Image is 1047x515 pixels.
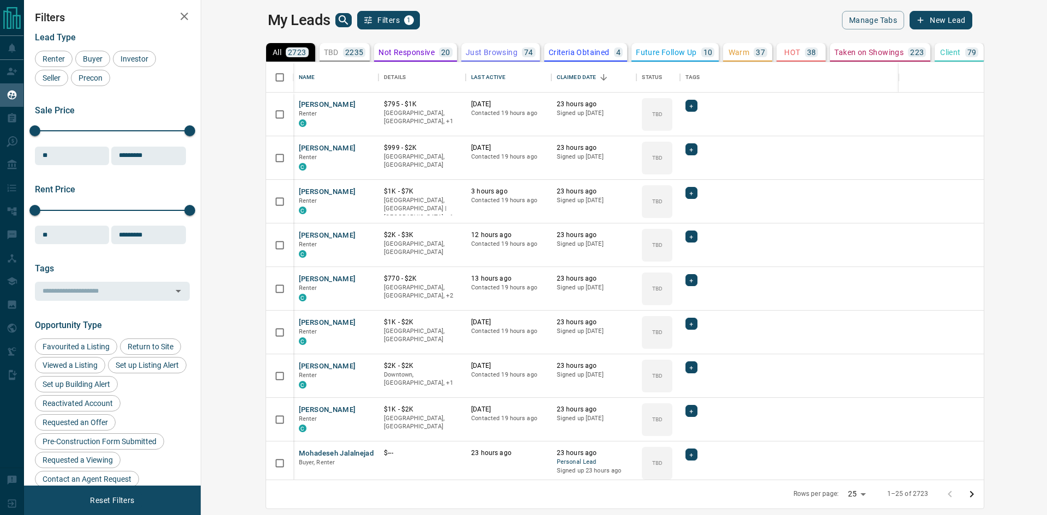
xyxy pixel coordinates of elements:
span: Rent Price [35,184,75,195]
p: Contacted 19 hours ago [471,327,546,336]
div: Renter [35,51,73,67]
p: $999 - $2K [384,143,460,153]
p: $1K - $7K [384,187,460,196]
p: Contacted 19 hours ago [471,196,546,205]
p: Contacted 19 hours ago [471,109,546,118]
p: 74 [524,49,533,56]
p: West End, Toronto [384,283,460,300]
p: [DATE] [471,361,546,371]
span: Personal Lead [557,458,631,467]
p: Contacted 19 hours ago [471,371,546,379]
p: [DATE] [471,100,546,109]
p: $770 - $2K [384,274,460,283]
p: [GEOGRAPHIC_DATA], [GEOGRAPHIC_DATA] [384,414,460,431]
div: Return to Site [120,338,181,355]
div: Requested an Offer [35,414,116,431]
span: Opportunity Type [35,320,102,330]
span: Renter [299,372,317,379]
p: Taken on Showings [834,49,904,56]
p: Toronto [384,109,460,126]
span: + [689,231,693,242]
span: Requested an Offer [39,418,112,427]
p: 23 hours ago [557,100,631,109]
p: 37 [756,49,765,56]
span: Renter [299,154,317,161]
p: $1K - $2K [384,318,460,327]
p: [DATE] [471,318,546,327]
div: + [685,100,697,112]
p: $1K - $2K [384,405,460,414]
span: Renter [299,415,317,422]
span: Viewed a Listing [39,361,101,369]
p: 2723 [288,49,306,56]
button: Sort [596,70,611,85]
button: [PERSON_NAME] [299,318,356,328]
p: TBD [652,197,663,205]
p: 10 [703,49,713,56]
p: $795 - $1K [384,100,460,109]
div: Name [299,62,315,93]
span: + [689,318,693,329]
button: [PERSON_NAME] [299,100,356,110]
div: Viewed a Listing [35,357,105,373]
p: TBD [652,372,663,380]
div: condos.ca [299,163,306,171]
p: $2K - $2K [384,361,460,371]
p: Rows per page: [793,489,839,499]
button: Open [171,283,186,299]
span: Renter [299,328,317,335]
div: Set up Building Alert [35,376,118,392]
div: Last Active [471,62,505,93]
p: [GEOGRAPHIC_DATA], [GEOGRAPHIC_DATA] [384,327,460,344]
p: 20 [441,49,450,56]
span: 1 [405,16,413,24]
div: condos.ca [299,294,306,301]
p: HOT [784,49,800,56]
p: 79 [967,49,977,56]
span: Buyer, Renter [299,459,335,466]
p: Not Responsive [378,49,435,56]
button: Mohadeseh Jalalnejad [299,449,374,459]
div: condos.ca [299,250,306,258]
div: Seller [35,70,68,86]
span: Requested a Viewing [39,456,117,464]
p: $--- [384,449,460,458]
button: search button [335,13,352,27]
span: Renter [39,54,69,63]
p: Toronto [384,371,460,387]
div: + [685,187,697,199]
h1: My Leads [268,11,330,29]
div: condos.ca [299,119,306,127]
p: Toronto [384,196,460,222]
div: Investor [113,51,156,67]
p: Warm [729,49,750,56]
p: 2235 [345,49,364,56]
div: 25 [844,486,870,502]
p: TBD [652,415,663,423]
p: Contacted 19 hours ago [471,240,546,249]
p: Criteria Obtained [549,49,610,56]
p: $2K - $3K [384,231,460,240]
button: [PERSON_NAME] [299,405,356,415]
p: 4 [616,49,621,56]
span: Pre-Construction Form Submitted [39,437,160,446]
p: 23 hours ago [557,187,631,196]
button: [PERSON_NAME] [299,231,356,241]
span: Sale Price [35,105,75,116]
p: 223 [910,49,924,56]
p: 12 hours ago [471,231,546,240]
p: Signed up [DATE] [557,240,631,249]
p: Signed up [DATE] [557,414,631,423]
button: New Lead [910,11,972,29]
div: Status [642,62,662,93]
span: + [689,275,693,286]
p: Signed up [DATE] [557,283,631,292]
span: Investor [117,54,152,63]
div: Claimed Date [551,62,637,93]
span: Renter [299,197,317,204]
p: 23 hours ago [557,274,631,283]
button: Manage Tabs [842,11,904,29]
div: + [685,449,697,461]
div: + [685,143,697,155]
p: 23 hours ago [557,361,631,371]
